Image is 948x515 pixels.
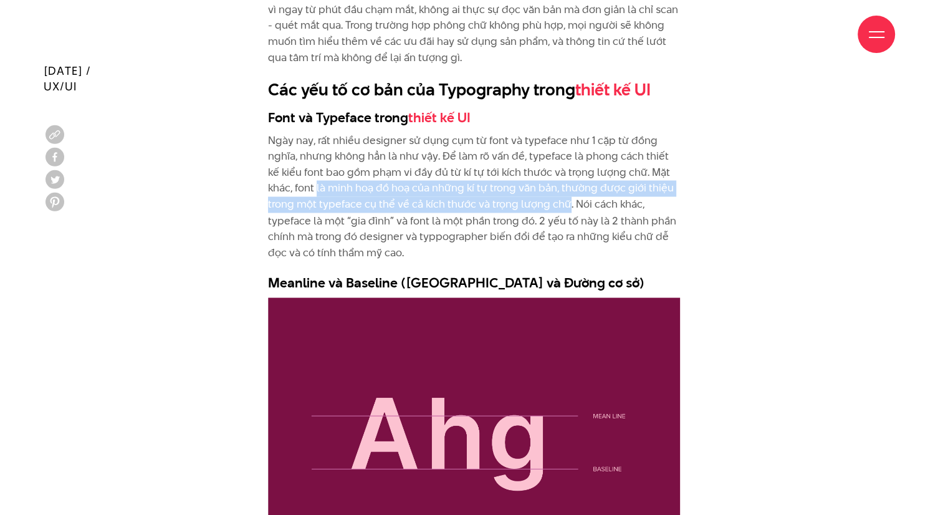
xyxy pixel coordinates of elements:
[575,78,651,101] a: thiết kế UI
[268,78,680,102] h2: Các yếu tố cơ bản của Typography trong
[268,133,680,261] p: Ngày nay, rất nhiều designer sử dụng cụm từ font và typeface như 1 cặp từ đồng nghĩa, nhưng không...
[44,62,91,94] span: [DATE] / UX/UI
[268,108,680,127] h3: Font và Typeface trong
[268,272,680,291] h3: Meanline và Baseline ([GEOGRAPHIC_DATA] và Đường cơ sở)
[408,108,471,127] a: thiết kế UI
